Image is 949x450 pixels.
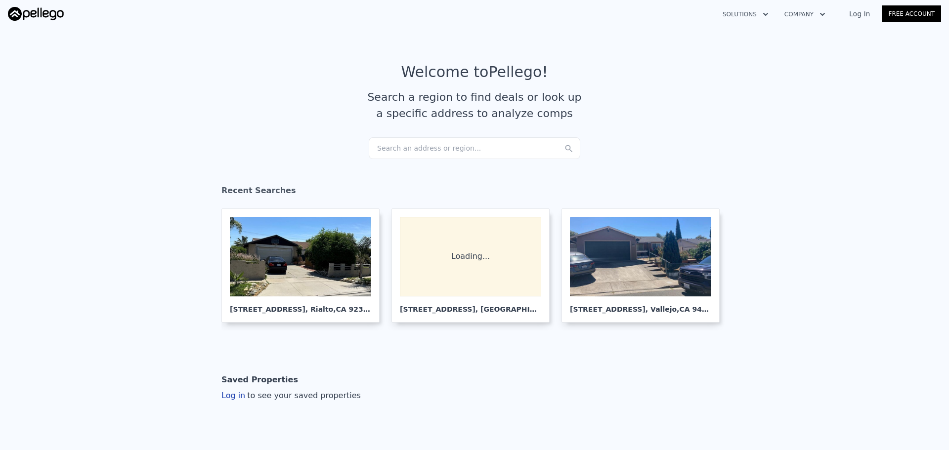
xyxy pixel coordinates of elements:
div: Search a region to find deals or look up a specific address to analyze comps [364,89,585,122]
div: Saved Properties [221,370,298,390]
a: Loading... [STREET_ADDRESS], [GEOGRAPHIC_DATA] [391,208,558,323]
span: , CA 92376 [333,305,373,313]
span: , CA 94589 [677,305,716,313]
button: Solutions [715,5,776,23]
div: [STREET_ADDRESS] , [GEOGRAPHIC_DATA] [400,296,541,314]
a: Log In [837,9,882,19]
a: [STREET_ADDRESS], Rialto,CA 92376 [221,208,388,323]
a: [STREET_ADDRESS], Vallejo,CA 94589 [561,208,728,323]
div: Log in [221,390,361,402]
a: Free Account [882,5,941,22]
div: Recent Searches [221,177,728,208]
button: Company [776,5,833,23]
img: Pellego [8,7,64,21]
div: Search an address or region... [369,137,580,159]
div: Loading... [400,217,541,296]
div: [STREET_ADDRESS] , Rialto [230,296,371,314]
span: to see your saved properties [245,391,361,400]
div: [STREET_ADDRESS] , Vallejo [570,296,711,314]
div: Welcome to Pellego ! [401,63,548,81]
